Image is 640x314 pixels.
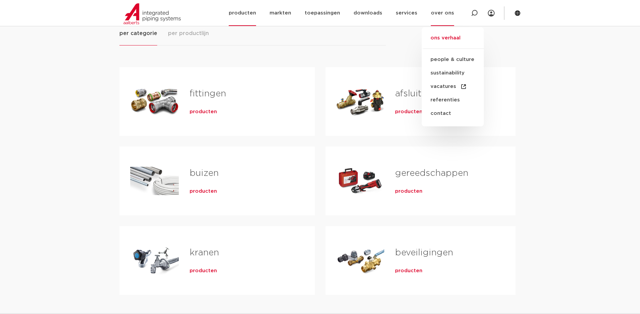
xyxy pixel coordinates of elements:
[395,108,422,115] a: producten
[422,107,484,120] a: contact
[422,53,484,66] a: people & culture
[190,188,217,195] a: producten
[190,89,226,98] a: fittingen
[488,6,495,21] div: my IPS
[395,248,453,257] a: beveiligingen
[395,169,468,178] a: gereedschappen
[119,29,521,306] div: Tabs. Open items met enter of spatie, sluit af met escape en navigeer met de pijltoetsen.
[422,34,484,49] a: ons verhaal
[190,169,219,178] a: buizen
[190,248,219,257] a: kranen
[422,93,484,107] a: referenties
[168,29,209,37] span: per productlijn
[395,89,435,98] a: afsluiters
[422,80,484,93] a: vacatures
[422,66,484,80] a: sustainability
[190,108,217,115] a: producten
[190,268,217,274] a: producten
[119,29,157,37] span: per categorie
[395,268,422,274] a: producten
[395,188,422,195] a: producten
